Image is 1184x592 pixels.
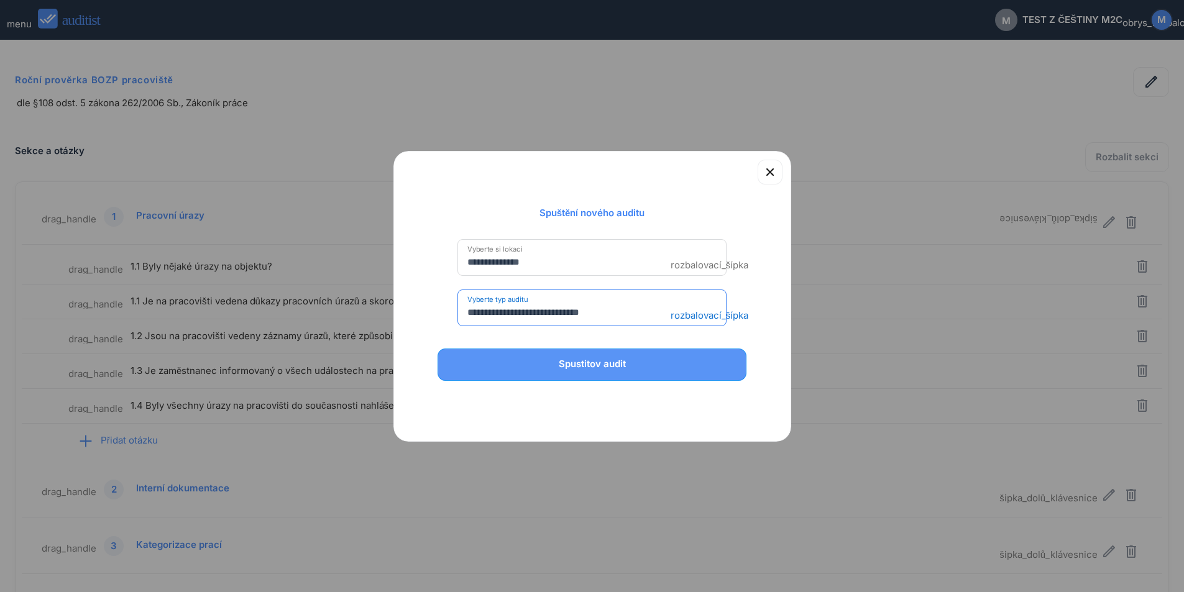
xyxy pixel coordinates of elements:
[671,259,749,271] font: rozbalovací_šípka
[467,303,700,322] input: Vyberte typ auditu
[559,358,626,370] font: Spustitov audit
[671,309,749,321] font: rozbalovací_šípka
[438,348,747,381] button: Spustitov audit
[539,207,645,219] font: Spuštění nového auditu
[467,252,700,272] input: Vyberte si lokaci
